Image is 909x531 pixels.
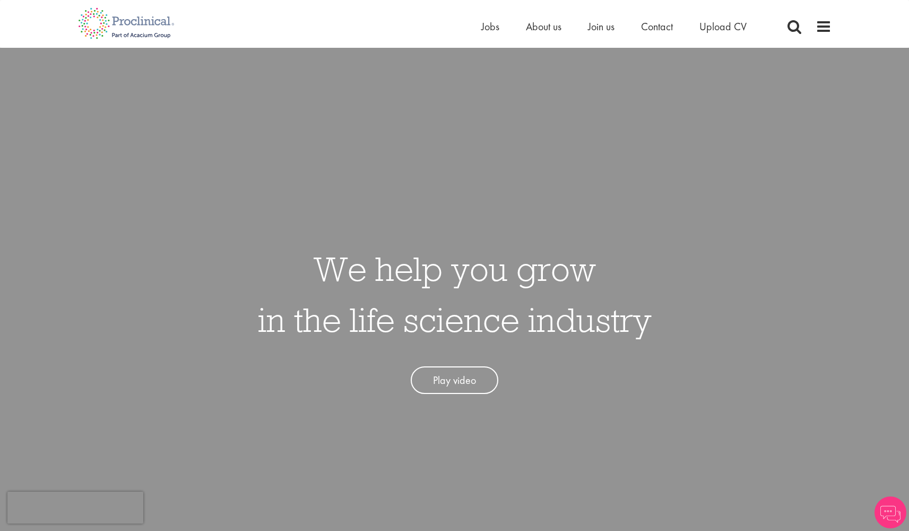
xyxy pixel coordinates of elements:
a: Jobs [481,20,499,33]
a: About us [526,20,561,33]
a: Play video [411,366,498,395]
a: Upload CV [699,20,747,33]
a: Join us [588,20,614,33]
a: Contact [641,20,673,33]
h1: We help you grow in the life science industry [258,243,652,345]
img: Chatbot [875,496,906,528]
